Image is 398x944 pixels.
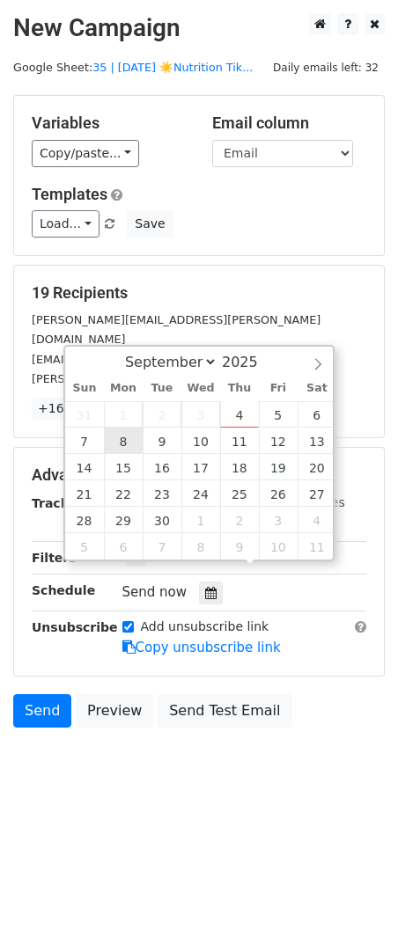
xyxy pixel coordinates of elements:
[65,480,104,507] span: September 21, 2025
[76,694,153,728] a: Preview
[13,694,71,728] a: Send
[143,383,181,394] span: Tue
[122,584,188,600] span: Send now
[32,620,118,634] strong: Unsubscribe
[298,507,336,533] span: October 4, 2025
[104,533,143,560] span: October 6, 2025
[298,401,336,428] span: September 6, 2025
[141,618,269,636] label: Add unsubscribe link
[181,507,220,533] span: October 1, 2025
[181,383,220,394] span: Wed
[259,507,298,533] span: October 3, 2025
[32,353,228,366] small: [EMAIL_ADDRESS][DOMAIN_NAME]
[259,533,298,560] span: October 10, 2025
[217,354,281,370] input: Year
[13,61,253,74] small: Google Sheet:
[298,480,336,507] span: September 27, 2025
[104,507,143,533] span: September 29, 2025
[32,372,321,385] small: [PERSON_NAME][EMAIL_ADDRESS][DOMAIN_NAME]
[32,210,99,238] a: Load...
[158,694,291,728] a: Send Test Email
[65,428,104,454] span: September 7, 2025
[181,428,220,454] span: September 10, 2025
[143,533,181,560] span: October 7, 2025
[220,428,259,454] span: September 11, 2025
[181,454,220,480] span: September 17, 2025
[259,383,298,394] span: Fri
[32,283,366,303] h5: 19 Recipients
[127,210,173,238] button: Save
[298,454,336,480] span: September 20, 2025
[13,13,385,43] h2: New Campaign
[276,494,344,512] label: UTM Codes
[259,480,298,507] span: September 26, 2025
[92,61,253,74] a: 35 | [DATE] ☀️Nutrition Tik...
[143,480,181,507] span: September 23, 2025
[212,113,366,133] h5: Email column
[220,507,259,533] span: October 2, 2025
[259,454,298,480] span: September 19, 2025
[220,383,259,394] span: Thu
[104,383,143,394] span: Mon
[65,507,104,533] span: September 28, 2025
[65,454,104,480] span: September 14, 2025
[310,860,398,944] iframe: Chat Widget
[259,401,298,428] span: September 5, 2025
[32,551,77,565] strong: Filters
[104,454,143,480] span: September 15, 2025
[181,401,220,428] span: September 3, 2025
[143,428,181,454] span: September 9, 2025
[32,465,366,485] h5: Advanced
[220,533,259,560] span: October 9, 2025
[143,401,181,428] span: September 2, 2025
[267,61,385,74] a: Daily emails left: 32
[267,58,385,77] span: Daily emails left: 32
[220,401,259,428] span: September 4, 2025
[220,480,259,507] span: September 25, 2025
[122,640,281,655] a: Copy unsubscribe link
[143,454,181,480] span: September 16, 2025
[65,401,104,428] span: August 31, 2025
[143,507,181,533] span: September 30, 2025
[65,533,104,560] span: October 5, 2025
[104,401,143,428] span: September 1, 2025
[32,583,95,597] strong: Schedule
[220,454,259,480] span: September 18, 2025
[32,496,91,510] strong: Tracking
[65,383,104,394] span: Sun
[181,480,220,507] span: September 24, 2025
[32,313,321,347] small: [PERSON_NAME][EMAIL_ADDRESS][PERSON_NAME][DOMAIN_NAME]
[104,480,143,507] span: September 22, 2025
[32,113,186,133] h5: Variables
[104,428,143,454] span: September 8, 2025
[181,533,220,560] span: October 8, 2025
[259,428,298,454] span: September 12, 2025
[298,428,336,454] span: September 13, 2025
[298,383,336,394] span: Sat
[32,140,139,167] a: Copy/paste...
[298,533,336,560] span: October 11, 2025
[32,398,106,420] a: +16 more
[32,185,107,203] a: Templates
